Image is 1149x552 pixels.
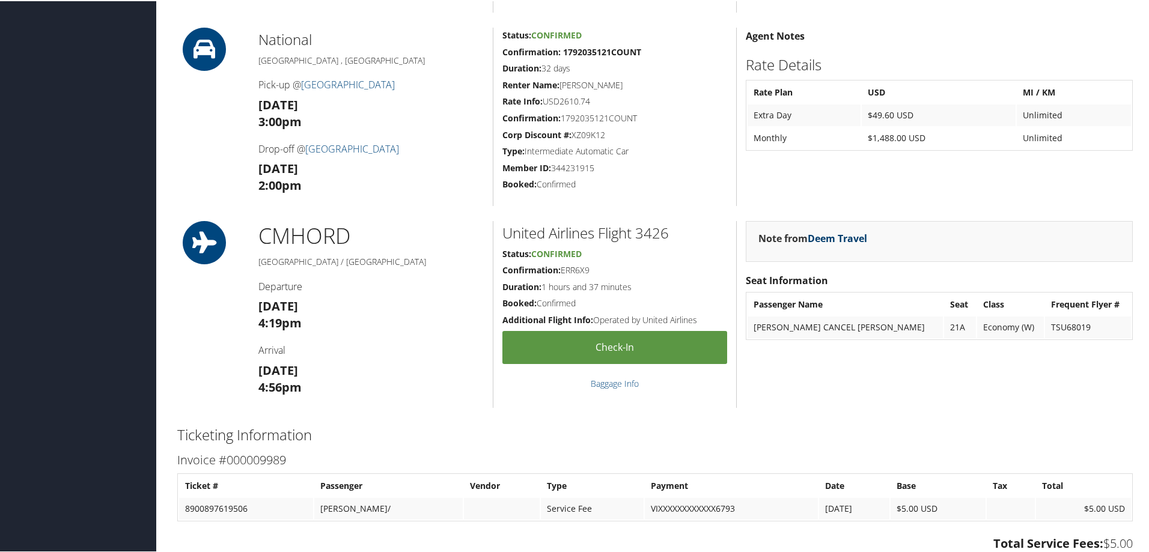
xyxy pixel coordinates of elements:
[531,247,582,258] span: Confirmed
[748,126,861,148] td: Monthly
[748,293,943,314] th: Passenger Name
[531,28,582,40] span: Confirmed
[502,247,531,258] strong: Status:
[977,315,1044,337] td: Economy (W)
[891,497,986,518] td: $5.00 USD
[179,497,313,518] td: 8900897619506
[464,474,540,496] th: Vendor
[591,377,639,388] a: Baggage Info
[314,474,463,496] th: Passenger
[502,94,727,106] h5: USD2610.74
[502,296,727,308] h5: Confirmed
[987,474,1034,496] th: Tax
[502,111,727,123] h5: 1792035121COUNT
[1045,315,1131,337] td: TSU68019
[748,103,861,125] td: Extra Day
[1017,126,1131,148] td: Unlimited
[977,293,1044,314] th: Class
[502,128,571,139] strong: Corp Discount #:
[645,474,818,496] th: Payment
[502,161,727,173] h5: 344231915
[862,103,1016,125] td: $49.60 USD
[645,497,818,518] td: VIXXXXXXXXXXXX6793
[502,263,727,275] h5: ERR6X9
[502,128,727,140] h5: XZ09K12
[1017,80,1131,102] th: MI / KM
[258,378,302,394] strong: 4:56pm
[258,314,302,330] strong: 4:19pm
[502,28,531,40] strong: Status:
[258,255,484,267] h5: [GEOGRAPHIC_DATA] / [GEOGRAPHIC_DATA]
[258,28,484,49] h2: National
[502,177,537,189] strong: Booked:
[502,313,593,324] strong: Additional Flight Info:
[258,279,484,292] h4: Departure
[746,28,805,41] strong: Agent Notes
[177,423,1133,444] h2: Ticketing Information
[258,112,302,129] strong: 3:00pm
[502,280,541,291] strong: Duration:
[301,77,395,90] a: [GEOGRAPHIC_DATA]
[314,497,463,518] td: [PERSON_NAME]/
[808,231,867,244] a: Deem Travel
[541,474,644,496] th: Type
[502,78,559,89] strong: Renter Name:
[502,177,727,189] h5: Confirmed
[305,141,399,154] a: [GEOGRAPHIC_DATA]
[258,361,298,377] strong: [DATE]
[1017,103,1131,125] td: Unlimited
[502,313,727,325] h5: Operated by United Airlines
[502,45,641,56] strong: Confirmation: 1792035121COUNT
[862,80,1016,102] th: USD
[258,159,298,175] strong: [DATE]
[502,330,727,363] a: Check-in
[746,53,1133,74] h2: Rate Details
[748,80,861,102] th: Rate Plan
[258,53,484,65] h5: [GEOGRAPHIC_DATA] , [GEOGRAPHIC_DATA]
[502,61,727,73] h5: 32 days
[819,497,889,518] td: [DATE]
[502,144,727,156] h5: Intermediate Automatic Car
[541,497,644,518] td: Service Fee
[502,144,525,156] strong: Type:
[1045,293,1131,314] th: Frequent Flyer #
[258,77,484,90] h4: Pick-up @
[258,141,484,154] h4: Drop-off @
[502,111,561,123] strong: Confirmation:
[891,474,986,496] th: Base
[179,474,313,496] th: Ticket #
[502,78,727,90] h5: [PERSON_NAME]
[177,534,1133,551] h3: $5.00
[502,161,551,172] strong: Member ID:
[502,94,543,106] strong: Rate Info:
[258,297,298,313] strong: [DATE]
[177,450,1133,467] h3: Invoice #000009989
[258,176,302,192] strong: 2:00pm
[502,263,561,274] strong: Confirmation:
[758,231,867,244] strong: Note from
[993,534,1103,550] strong: Total Service Fees:
[502,222,727,242] h2: United Airlines Flight 3426
[1036,497,1131,518] td: $5.00 USD
[944,315,976,337] td: 21A
[748,315,943,337] td: [PERSON_NAME] CANCEL [PERSON_NAME]
[502,296,537,308] strong: Booked:
[862,126,1016,148] td: $1,488.00 USD
[258,96,298,112] strong: [DATE]
[258,220,484,250] h1: CMH ORD
[258,342,484,356] h4: Arrival
[819,474,889,496] th: Date
[944,293,976,314] th: Seat
[502,280,727,292] h5: 1 hours and 37 minutes
[502,61,541,73] strong: Duration:
[746,273,828,286] strong: Seat Information
[1036,474,1131,496] th: Total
